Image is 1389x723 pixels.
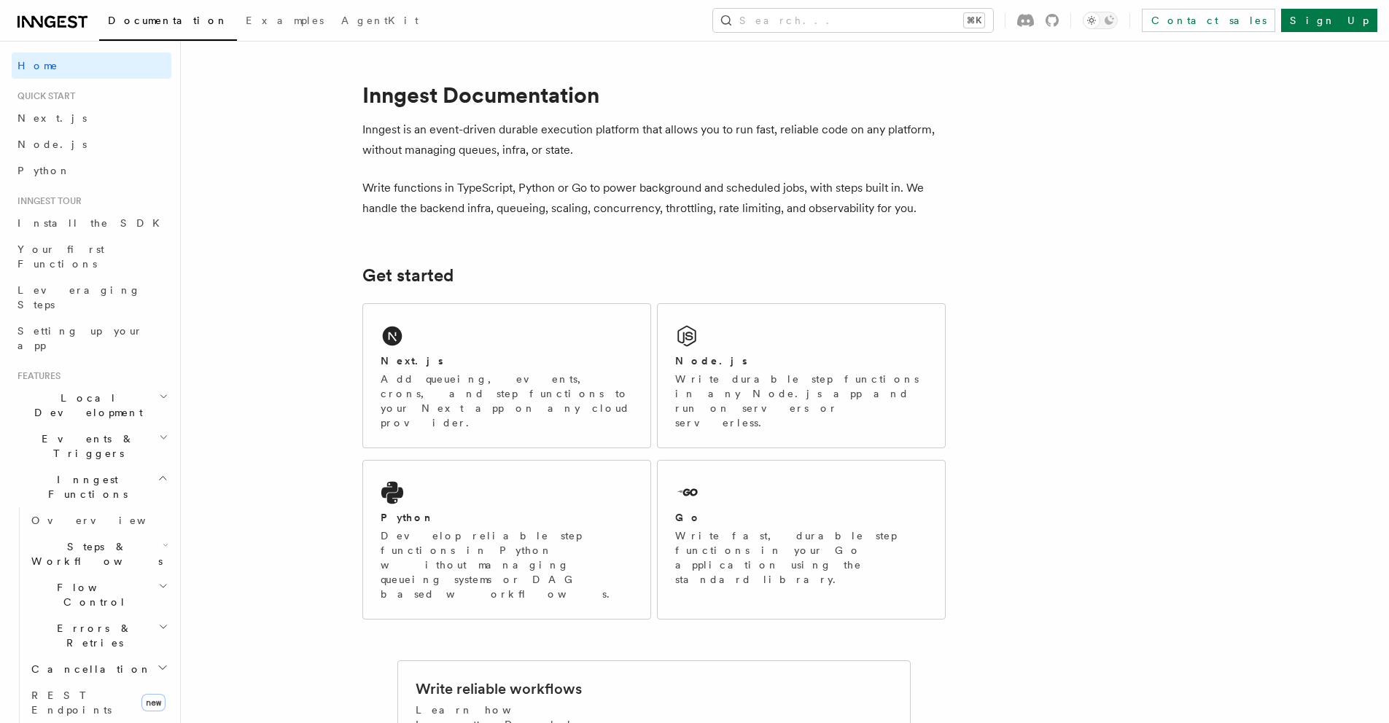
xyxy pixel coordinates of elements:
a: Python [12,157,171,184]
button: Toggle dark mode [1083,12,1118,29]
span: Documentation [108,15,228,26]
button: Events & Triggers [12,426,171,466]
a: Contact sales [1142,9,1275,32]
a: Install the SDK [12,210,171,236]
a: Home [12,52,171,79]
a: Examples [237,4,332,39]
p: Add queueing, events, crons, and step functions to your Next app on any cloud provider. [381,372,633,430]
button: Flow Control [26,574,171,615]
h2: Python [381,510,435,525]
p: Inngest is an event-driven durable execution platform that allows you to run fast, reliable code ... [362,120,946,160]
h2: Write reliable workflows [416,679,582,699]
span: new [141,694,166,711]
a: PythonDevelop reliable step functions in Python without managing queueing systems or DAG based wo... [362,460,651,620]
kbd: ⌘K [964,13,984,28]
h2: Next.js [381,353,443,368]
span: REST Endpoints [31,689,112,716]
button: Inngest Functions [12,466,171,507]
a: Your first Functions [12,236,171,277]
span: Inngest Functions [12,472,157,501]
span: Steps & Workflows [26,539,163,568]
a: Node.js [12,131,171,157]
button: Errors & Retries [26,615,171,656]
span: AgentKit [341,15,419,26]
span: Setting up your app [17,325,143,351]
span: Local Development [12,391,159,420]
a: Sign Up [1281,9,1377,32]
span: Events & Triggers [12,431,159,461]
a: Next.js [12,105,171,131]
a: Documentation [99,4,237,41]
h2: Go [675,510,701,525]
span: Quick start [12,90,75,102]
span: Errors & Retries [26,621,158,650]
span: Next.js [17,112,87,124]
p: Develop reliable step functions in Python without managing queueing systems or DAG based workflows. [381,528,633,601]
span: Overview [31,515,182,526]
span: Examples [246,15,324,26]
a: GoWrite fast, durable step functions in your Go application using the standard library. [657,460,946,620]
a: REST Endpointsnew [26,682,171,723]
button: Search...⌘K [713,9,993,32]
button: Local Development [12,385,171,426]
span: Features [12,370,61,382]
a: Leveraging Steps [12,277,171,318]
a: Overview [26,507,171,534]
h1: Inngest Documentation [362,82,946,108]
h2: Node.js [675,353,747,368]
span: Home [17,58,58,73]
span: Inngest tour [12,195,82,207]
p: Write fast, durable step functions in your Go application using the standard library. [675,528,927,587]
button: Cancellation [26,656,171,682]
a: Node.jsWrite durable step functions in any Node.js app and run on servers or serverless. [657,303,946,448]
button: Steps & Workflows [26,534,171,574]
span: Node.js [17,138,87,150]
span: Flow Control [26,580,158,609]
p: Write durable step functions in any Node.js app and run on servers or serverless. [675,372,927,430]
span: Leveraging Steps [17,284,141,310]
span: Cancellation [26,662,152,676]
a: Get started [362,265,454,286]
span: Python [17,165,71,176]
a: Next.jsAdd queueing, events, crons, and step functions to your Next app on any cloud provider. [362,303,651,448]
span: Your first Functions [17,243,104,270]
p: Write functions in TypeScript, Python or Go to power background and scheduled jobs, with steps bu... [362,178,946,219]
a: Setting up your app [12,318,171,359]
span: Install the SDK [17,217,168,229]
a: AgentKit [332,4,427,39]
